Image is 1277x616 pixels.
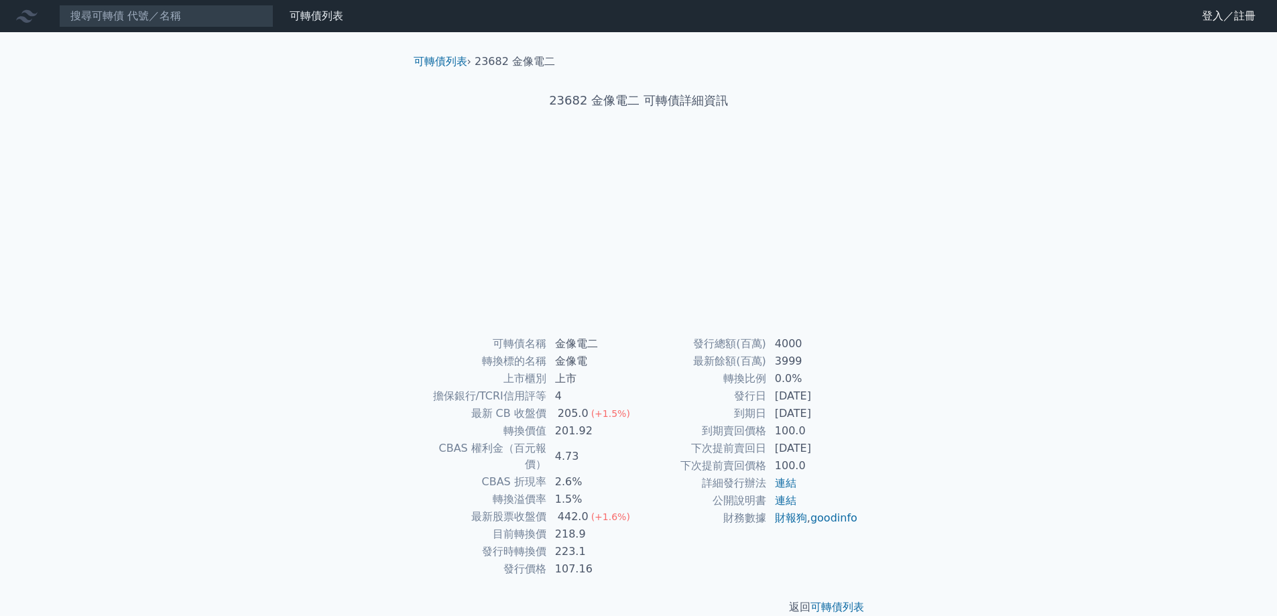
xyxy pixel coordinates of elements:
td: 轉換價值 [419,422,547,440]
td: , [767,509,859,527]
td: 發行總額(百萬) [639,335,767,353]
td: 223.1 [547,543,639,560]
td: [DATE] [767,405,859,422]
td: 1.5% [547,491,639,508]
td: 到期日 [639,405,767,422]
td: 最新 CB 收盤價 [419,405,547,422]
a: 可轉債列表 [414,55,467,68]
td: 金像電二 [547,335,639,353]
td: 上市 [547,370,639,387]
a: 可轉債列表 [810,601,864,613]
div: 442.0 [555,509,591,525]
div: 205.0 [555,406,591,422]
a: 財報狗 [775,511,807,524]
td: 轉換溢價率 [419,491,547,508]
td: 4000 [767,335,859,353]
span: (+1.5%) [591,408,630,419]
td: 轉換比例 [639,370,767,387]
td: 公開說明書 [639,492,767,509]
td: 財務數據 [639,509,767,527]
td: [DATE] [767,387,859,405]
td: CBAS 權利金（百元報價） [419,440,547,473]
h1: 23682 金像電二 可轉債詳細資訊 [403,91,875,110]
a: 連結 [775,494,796,507]
td: 可轉債名稱 [419,335,547,353]
td: 發行時轉換價 [419,543,547,560]
td: 發行價格 [419,560,547,578]
td: 擔保銀行/TCRI信用評等 [419,387,547,405]
td: 到期賣回價格 [639,422,767,440]
td: 最新股票收盤價 [419,508,547,526]
td: 201.92 [547,422,639,440]
td: 218.9 [547,526,639,543]
td: 100.0 [767,457,859,475]
td: 100.0 [767,422,859,440]
td: 2.6% [547,473,639,491]
td: 詳細發行辦法 [639,475,767,492]
td: 發行日 [639,387,767,405]
input: 搜尋可轉債 代號／名稱 [59,5,273,27]
td: 目前轉換價 [419,526,547,543]
td: 3999 [767,353,859,370]
a: 連結 [775,477,796,489]
a: 可轉債列表 [290,9,343,22]
td: 最新餘額(百萬) [639,353,767,370]
td: [DATE] [767,440,859,457]
li: › [414,54,471,70]
li: 23682 金像電二 [475,54,555,70]
a: 登入／註冊 [1191,5,1266,27]
td: 轉換標的名稱 [419,353,547,370]
p: 返回 [403,599,875,615]
span: (+1.6%) [591,511,630,522]
td: 下次提前賣回價格 [639,457,767,475]
td: 4.73 [547,440,639,473]
td: 上市櫃別 [419,370,547,387]
td: CBAS 折現率 [419,473,547,491]
td: 下次提前賣回日 [639,440,767,457]
td: 4 [547,387,639,405]
td: 金像電 [547,353,639,370]
td: 0.0% [767,370,859,387]
a: goodinfo [810,511,857,524]
td: 107.16 [547,560,639,578]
